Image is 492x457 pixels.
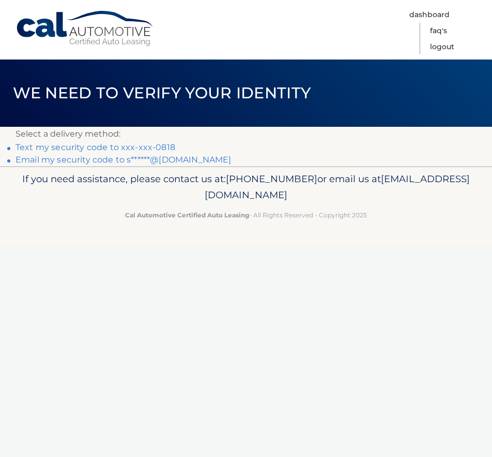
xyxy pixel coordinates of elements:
[16,10,155,47] a: Cal Automotive
[16,155,232,165] a: Email my security code to s******@[DOMAIN_NAME]
[16,210,476,220] p: - All Rights Reserved - Copyright 2025
[16,127,476,141] p: Select a delivery method:
[430,39,454,55] a: Logout
[226,173,317,185] span: [PHONE_NUMBER]
[409,7,450,23] a: Dashboard
[13,83,311,102] span: We need to verify your identity
[16,171,476,204] p: If you need assistance, please contact us at: or email us at
[16,142,175,152] a: Text my security code to xxx-xxx-0818
[125,211,249,219] strong: Cal Automotive Certified Auto Leasing
[430,23,447,39] a: FAQ's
